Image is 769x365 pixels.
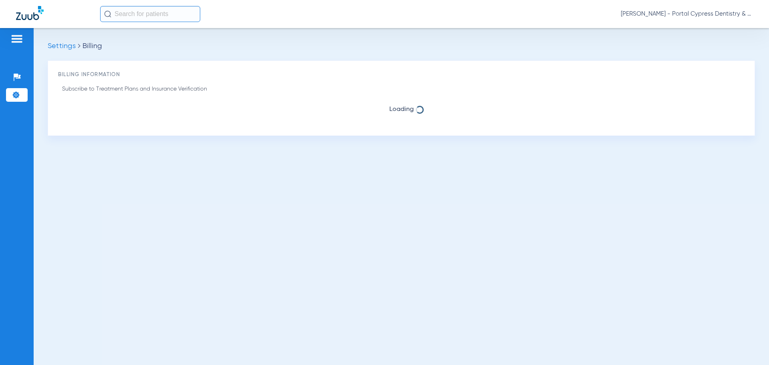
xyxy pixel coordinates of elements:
p: Subscribe to Treatment Plans and Insurance Verification [62,85,437,93]
img: Zuub Logo [16,6,44,20]
span: Billing [83,42,102,50]
img: hamburger-icon [10,34,23,44]
span: [PERSON_NAME] - Portal Cypress Dentistry & Orthodontics [621,10,753,18]
span: Settings [48,42,76,50]
span: Loading [58,105,745,113]
input: Search for patients [100,6,200,22]
h3: Billing Information [58,71,745,79]
img: Search Icon [104,10,111,18]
